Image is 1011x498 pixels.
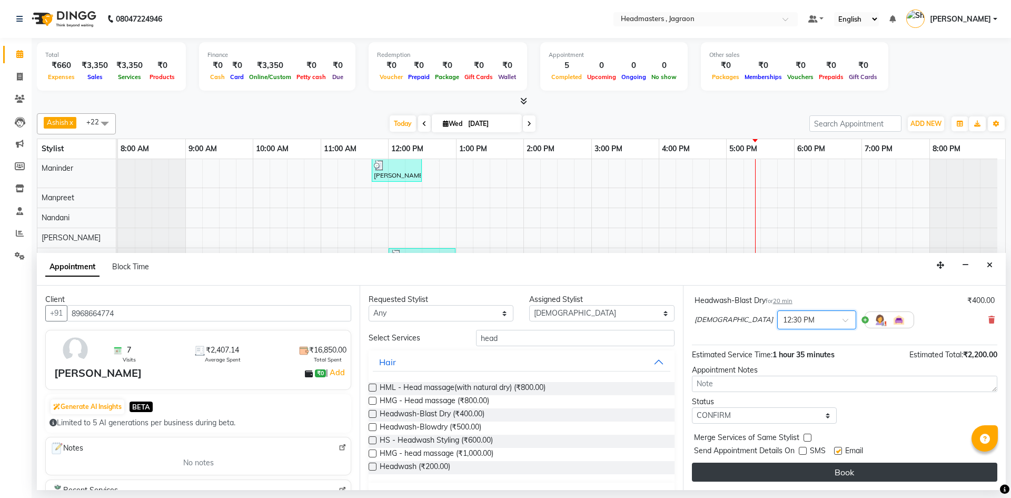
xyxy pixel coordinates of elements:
span: Wallet [495,73,519,81]
div: ₹0 [495,60,519,72]
span: ADD NEW [910,120,941,128]
div: Headwash-Blast Dry [695,295,792,306]
span: Ashish [47,118,68,126]
a: 3:00 PM [592,141,625,157]
button: Close [982,257,997,274]
div: Total [45,51,177,60]
span: Appointment [45,258,100,277]
input: Search Appointment [809,115,901,132]
span: Estimated Total: [909,350,963,359]
span: Prepaid [405,73,432,81]
span: Manpreet [42,193,74,202]
div: ₹0 [377,60,405,72]
span: +22 [86,118,107,126]
button: ADD NEW [908,116,944,131]
span: Headwash-Blowdry (₹500.00) [380,422,481,435]
div: Hair [379,356,396,368]
span: ₹2,200.00 [963,350,997,359]
span: Expenses [45,73,77,81]
span: Sales [85,73,105,81]
div: Status [692,396,837,407]
span: BETA [130,402,153,412]
span: Online/Custom [246,73,294,81]
div: Select Services [361,333,468,344]
div: ₹0 [709,60,742,72]
span: Maninder [42,163,73,173]
div: ₹3,350 [77,60,112,72]
div: 5 [549,60,584,72]
a: 11:00 AM [321,141,359,157]
button: Hair [373,353,670,372]
span: 1 hour 35 minutes [772,350,835,359]
button: Generate AI Insights [51,399,124,414]
div: Finance [207,51,347,60]
div: ₹0 [405,60,432,72]
a: 1:00 PM [457,141,490,157]
span: Petty cash [294,73,329,81]
span: Visits [123,356,136,364]
div: Redemption [377,51,519,60]
span: No notes [183,457,214,468]
span: Card [227,73,246,81]
span: Packages [709,73,742,81]
div: 0 [584,60,619,72]
span: Headwash-Blast Dry (₹400.00) [380,408,484,422]
span: Block Time [112,262,149,271]
span: Due [330,73,346,81]
a: 4:00 PM [659,141,692,157]
span: Gift Cards [462,73,495,81]
div: ₹0 [742,60,785,72]
span: HMG - Head massage (₹800.00) [380,395,489,408]
div: 0 [649,60,679,72]
span: HMG - head massage (₹1,000.00) [380,448,493,461]
span: Estimated Service Time: [692,350,772,359]
img: logo [27,4,99,34]
img: avatar [60,335,91,365]
span: Wed [440,120,465,128]
span: HS - Headwash Styling (₹600.00) [380,435,493,448]
b: 08047224946 [116,4,162,34]
span: Completed [549,73,584,81]
span: Services [115,73,144,81]
input: 2025-09-03 [465,116,518,132]
span: Nandani [42,213,70,222]
button: Book [692,463,997,482]
img: Interior.png [893,314,905,326]
span: 7 [127,345,131,356]
div: Limited to 5 AI generations per business during beta. [49,417,347,428]
a: 2:00 PM [524,141,557,157]
span: Cash [207,73,227,81]
span: ₹0 [315,369,326,378]
span: [PERSON_NAME] [42,233,101,242]
div: ₹0 [147,60,177,72]
span: Send Appointment Details On [694,445,795,458]
button: +91 [45,305,67,321]
span: No show [649,73,679,81]
div: ₹0 [462,60,495,72]
div: ₹0 [329,60,347,72]
span: Merge Services of Same Stylist [694,432,799,445]
a: 5:00 PM [727,141,760,157]
a: 12:00 PM [389,141,426,157]
span: Ongoing [619,73,649,81]
span: SMS [810,445,826,458]
div: 0 [619,60,649,72]
div: ₹0 [294,60,329,72]
span: Recent Services [50,484,118,497]
span: Email [845,445,863,458]
input: Search by service name [476,330,675,346]
div: [PERSON_NAME], TK03, 12:00 PM-01:00 PM, PC4 - Pedicures Lyco’ Treatment [390,250,454,270]
span: Gift Cards [846,73,880,81]
a: 10:00 AM [253,141,291,157]
span: Stylist [42,144,64,153]
small: for [766,297,792,305]
div: ₹0 [227,60,246,72]
a: 8:00 AM [118,141,152,157]
div: Appointment [549,51,679,60]
div: [PERSON_NAME] [54,365,142,381]
span: ₹2,407.14 [206,345,239,356]
div: ₹3,350 [246,60,294,72]
span: Package [432,73,462,81]
span: Memberships [742,73,785,81]
a: 6:00 PM [795,141,828,157]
